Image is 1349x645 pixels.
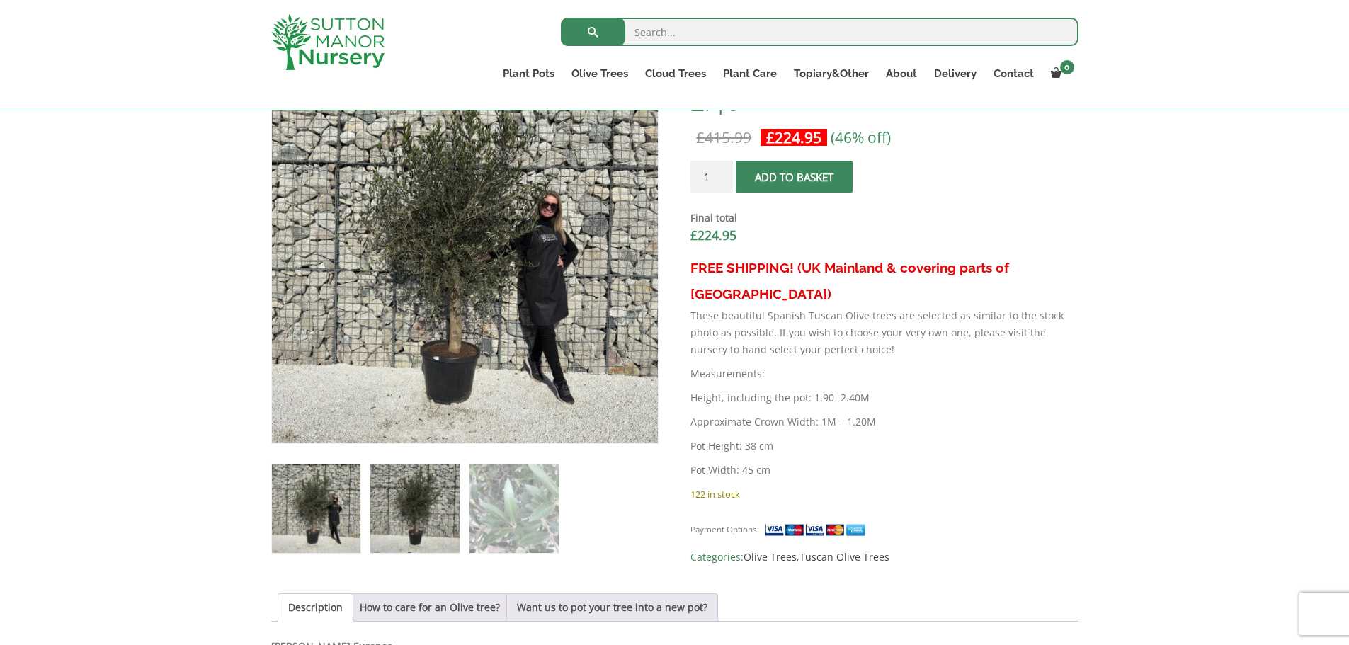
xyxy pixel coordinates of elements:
h1: Tuscan Olive Tree XXL 1.90 – 2.40 [690,57,1078,116]
span: £ [766,127,775,147]
img: payment supported [764,523,870,537]
a: Plant Pots [494,64,563,84]
a: Cloud Trees [637,64,715,84]
span: Categories: , [690,549,1078,566]
bdi: 224.95 [766,127,821,147]
span: £ [696,127,705,147]
input: Product quantity [690,161,733,193]
input: Search... [561,18,1078,46]
a: About [877,64,926,84]
p: These beautiful Spanish Tuscan Olive trees are selected as similar to the stock photo as possible... [690,307,1078,358]
dt: Final total [690,210,1078,227]
a: 0 [1042,64,1078,84]
a: Olive Trees [744,550,797,564]
a: Contact [985,64,1042,84]
h3: FREE SHIPPING! (UK Mainland & covering parts of [GEOGRAPHIC_DATA]) [690,255,1078,307]
span: (46% off) [831,127,891,147]
a: Plant Care [715,64,785,84]
img: Tuscan Olive Tree XXL 1.90 - 2.40 - Image 2 [370,464,459,553]
p: Pot Height: 38 cm [690,438,1078,455]
bdi: 415.99 [696,127,751,147]
p: 122 in stock [690,486,1078,503]
span: £ [690,227,698,244]
a: Olive Trees [563,64,637,84]
a: Delivery [926,64,985,84]
a: How to care for an Olive tree? [360,594,500,621]
img: logo [271,14,385,70]
p: Height, including the pot: 1.90- 2.40M [690,389,1078,406]
p: Pot Width: 45 cm [690,462,1078,479]
a: Description [288,594,343,621]
a: Topiary&Other [785,64,877,84]
a: Want us to pot your tree into a new pot? [517,594,707,621]
img: Tuscan Olive Tree XXL 1.90 - 2.40 [272,464,360,553]
small: Payment Options: [690,524,759,535]
span: 0 [1060,60,1074,74]
bdi: 224.95 [690,227,736,244]
p: Measurements: [690,365,1078,382]
button: Add to basket [736,161,853,193]
a: Tuscan Olive Trees [799,550,889,564]
p: Approximate Crown Width: 1M – 1.20M [690,413,1078,430]
img: Tuscan Olive Tree XXL 1.90 - 2.40 - Image 3 [469,464,558,553]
